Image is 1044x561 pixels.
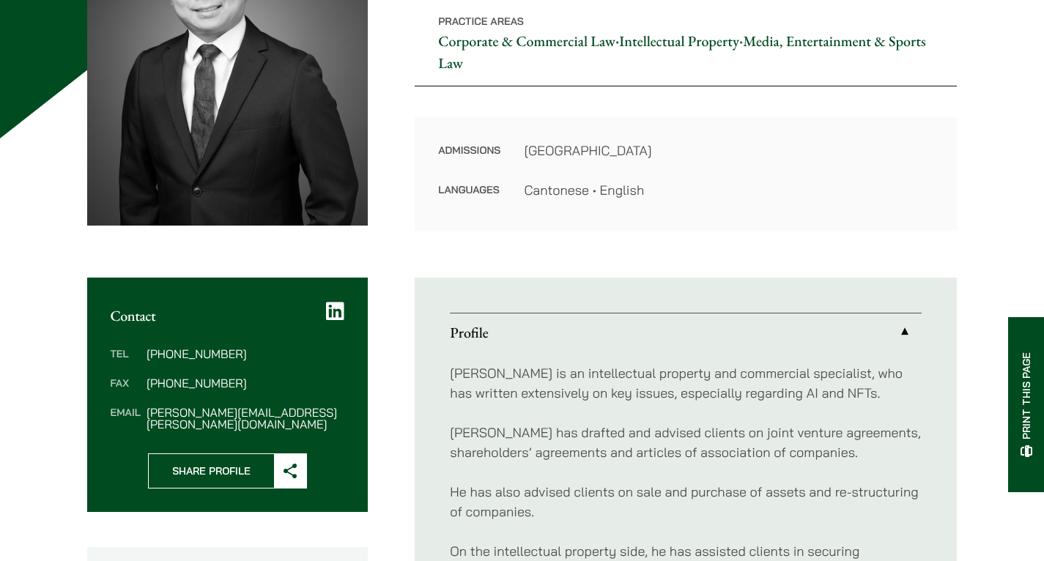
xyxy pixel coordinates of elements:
dt: Email [111,406,141,430]
span: Share Profile [149,454,274,488]
span: Practice Areas [438,15,524,28]
dd: [PHONE_NUMBER] [147,377,344,389]
p: He has also advised clients on sale and purchase of assets and re-structuring of companies. [450,482,922,521]
h2: Contact [111,307,345,324]
button: Share Profile [148,453,307,488]
dd: [PERSON_NAME][EMAIL_ADDRESS][PERSON_NAME][DOMAIN_NAME] [147,406,344,430]
a: Intellectual Property [619,31,739,51]
dd: [GEOGRAPHIC_DATA] [524,141,933,160]
p: [PERSON_NAME] has drafted and advised clients on joint venture agreements, shareholders’ agreemen... [450,423,922,462]
a: Corporate & Commercial Law [438,31,615,51]
a: Profile [450,313,922,352]
dt: Languages [438,180,500,200]
a: LinkedIn [326,301,344,322]
a: Media, Entertainment & Sports Law [438,31,925,73]
dt: Fax [111,377,141,406]
dd: Cantonese • English [524,180,933,200]
dt: Admissions [438,141,500,180]
dt: Tel [111,348,141,377]
dd: [PHONE_NUMBER] [147,348,344,360]
p: [PERSON_NAME] is an intellectual property and commercial specialist, who has written extensively ... [450,363,922,403]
